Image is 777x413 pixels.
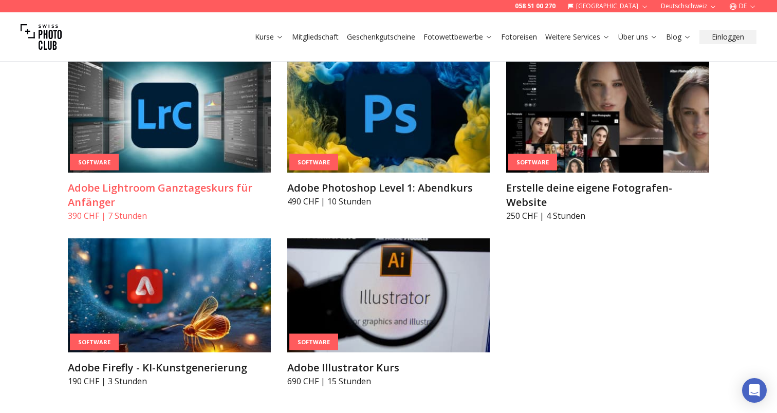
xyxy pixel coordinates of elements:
[541,30,614,44] button: Weitere Services
[70,154,119,171] div: Software
[666,32,691,42] a: Blog
[699,30,756,44] button: Einloggen
[287,238,490,352] img: Adobe Illustrator Kurs
[419,30,497,44] button: Fotowettbewerbe
[289,333,338,350] div: Software
[506,59,709,173] img: Erstelle deine eigene Fotografen-Website
[68,375,271,387] p: 190 CHF | 3 Stunden
[287,375,490,387] p: 690 CHF | 15 Stunden
[289,154,338,171] div: Software
[287,238,490,387] a: Adobe Illustrator KursSoftwareAdobe Illustrator Kurs690 CHF | 15 Stunden
[68,181,271,210] h3: Adobe Lightroom Ganztageskurs für Anfänger
[545,32,610,42] a: Weitere Services
[506,210,709,222] p: 250 CHF | 4 Stunden
[506,59,709,222] a: Erstelle deine eigene Fotografen-WebsiteSoftwareErstelle deine eigene Fotografen-Website250 CHF |...
[508,154,557,171] div: Software
[287,195,490,208] p: 490 CHF | 10 Stunden
[501,32,537,42] a: Fotoreisen
[68,210,271,222] p: 390 CHF | 7 Stunden
[255,32,284,42] a: Kurse
[70,333,119,350] div: Software
[287,59,490,173] img: Adobe Photoshop Level 1: Abendkurs
[287,181,490,195] h3: Adobe Photoshop Level 1: Abendkurs
[288,30,343,44] button: Mitgliedschaft
[68,59,271,173] img: Adobe Lightroom Ganztageskurs für Anfänger
[515,2,556,10] a: 058 51 00 270
[662,30,695,44] button: Blog
[347,32,415,42] a: Geschenkgutscheine
[68,238,271,352] img: Adobe Firefly - KI-Kunstgenerierung
[68,238,271,387] a: Adobe Firefly - KI-KunstgenerierungSoftwareAdobe Firefly - KI-Kunstgenerierung190 CHF | 3 Stunden
[506,181,709,210] h3: Erstelle deine eigene Fotografen-Website
[343,30,419,44] button: Geschenkgutscheine
[742,378,767,403] div: Open Intercom Messenger
[21,16,62,58] img: Swiss photo club
[287,59,490,208] a: Adobe Photoshop Level 1: AbendkursSoftwareAdobe Photoshop Level 1: Abendkurs490 CHF | 10 Stunden
[251,30,288,44] button: Kurse
[292,32,339,42] a: Mitgliedschaft
[68,361,271,375] h3: Adobe Firefly - KI-Kunstgenerierung
[614,30,662,44] button: Über uns
[68,59,271,222] a: Adobe Lightroom Ganztageskurs für AnfängerSoftwareAdobe Lightroom Ganztageskurs für Anfänger390 C...
[497,30,541,44] button: Fotoreisen
[618,32,658,42] a: Über uns
[423,32,493,42] a: Fotowettbewerbe
[287,361,490,375] h3: Adobe Illustrator Kurs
